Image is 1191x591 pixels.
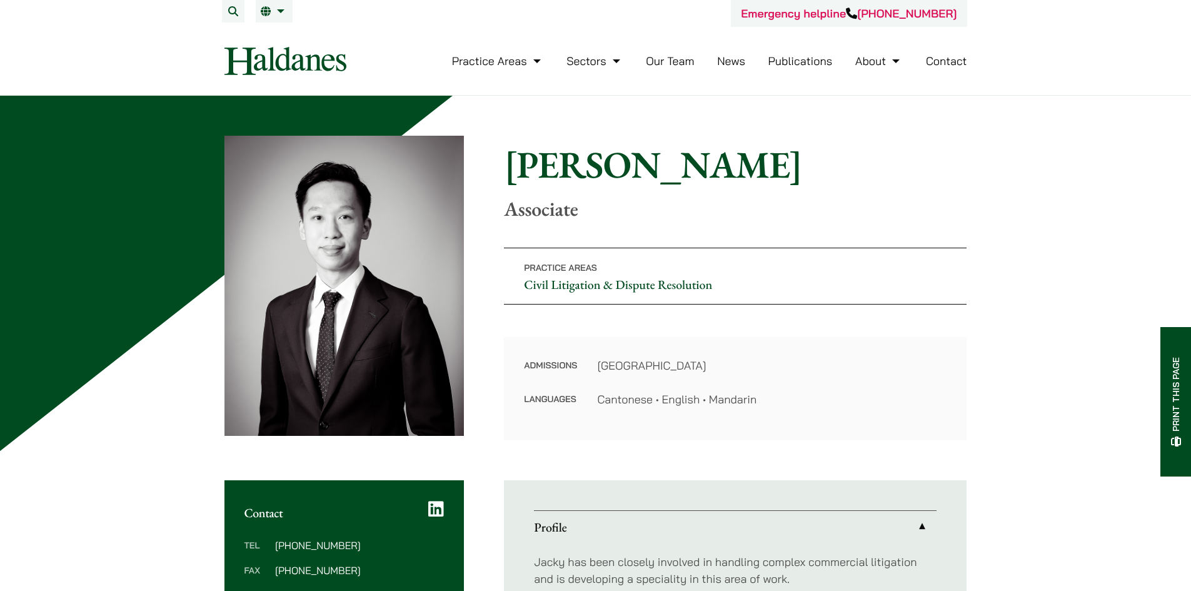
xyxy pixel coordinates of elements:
dd: [PHONE_NUMBER] [275,565,444,575]
dt: Tel [244,540,270,565]
a: Civil Litigation & Dispute Resolution [524,276,712,293]
a: Emergency helpline[PHONE_NUMBER] [741,6,957,21]
a: Contact [926,54,967,68]
dd: Cantonese • English • Mandarin [597,391,947,408]
a: Practice Areas [452,54,544,68]
p: Jacky has been closely involved in handling complex commercial litigation and is developing a spe... [534,553,937,587]
a: Our Team [646,54,694,68]
p: Associate [504,197,967,221]
dd: [GEOGRAPHIC_DATA] [597,357,947,374]
a: Profile [534,511,937,543]
a: Sectors [566,54,623,68]
a: EN [261,6,288,16]
img: Logo of Haldanes [224,47,346,75]
span: Practice Areas [524,262,597,273]
dt: Languages [524,391,577,408]
a: News [717,54,745,68]
dt: Admissions [524,357,577,391]
a: LinkedIn [428,500,444,518]
dt: Fax [244,565,270,590]
dd: [PHONE_NUMBER] [275,540,444,550]
h2: Contact [244,505,445,520]
a: About [855,54,903,68]
h1: [PERSON_NAME] [504,142,967,187]
a: Publications [768,54,833,68]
